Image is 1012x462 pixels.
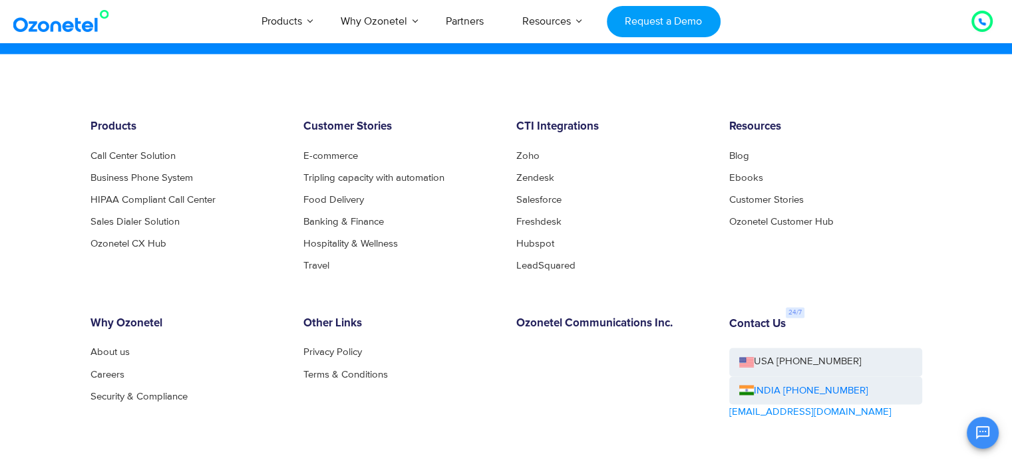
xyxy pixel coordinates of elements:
h6: Why Ozonetel [90,317,283,330]
a: USA [PHONE_NUMBER] [729,348,922,376]
a: Zoho [516,151,540,161]
a: LeadSquared [516,261,576,271]
h6: Resources [729,120,922,134]
a: Food Delivery [303,195,364,205]
h6: Ozonetel Communications Inc. [516,317,709,330]
a: HIPAA Compliant Call Center [90,195,216,205]
a: Blog [729,151,749,161]
h6: Products [90,120,283,134]
a: Business Phone System [90,173,193,183]
a: Terms & Conditions [303,369,388,379]
a: Customer Stories [729,195,804,205]
a: Ebooks [729,173,763,183]
a: Hubspot [516,239,554,249]
a: Ozonetel CX Hub [90,239,166,249]
a: Call Center Solution [90,151,176,161]
a: Ozonetel Customer Hub [729,217,834,227]
a: Security & Compliance [90,391,188,401]
h6: Contact Us [729,318,786,331]
a: Sales Dialer Solution [90,217,180,227]
a: Privacy Policy [303,347,362,357]
a: Zendesk [516,173,554,183]
h6: Customer Stories [303,120,496,134]
a: INDIA [PHONE_NUMBER] [739,383,868,398]
a: [EMAIL_ADDRESS][DOMAIN_NAME] [729,404,892,419]
a: Request a Demo [607,6,721,37]
a: E-commerce [303,151,358,161]
img: us-flag.png [739,357,754,367]
a: About us [90,347,130,357]
a: Banking & Finance [303,217,384,227]
button: Open chat [967,417,999,449]
a: Freshdesk [516,217,562,227]
img: ind-flag.png [739,385,754,395]
a: Travel [303,261,329,271]
h6: Other Links [303,317,496,330]
h6: CTI Integrations [516,120,709,134]
a: Careers [90,369,124,379]
a: Tripling capacity with automation [303,173,444,183]
a: Salesforce [516,195,562,205]
a: Hospitality & Wellness [303,239,398,249]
